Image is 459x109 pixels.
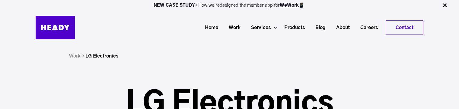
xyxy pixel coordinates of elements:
a: WeWork [280,3,299,8]
a: About [329,22,353,33]
a: Blog [308,22,329,33]
p: How we redesigned the member app for [3,2,456,8]
img: Heady_Logo_Web-01 (1) [36,16,75,39]
a: Contact [386,21,423,35]
strong: NEW CASE STUDY: [154,3,198,8]
a: Products [277,22,308,33]
a: Services [244,22,274,33]
div: Navigation Menu [81,20,423,35]
a: Careers [353,22,381,33]
img: Close Bar [442,2,448,8]
a: Work [221,22,244,33]
a: Home [197,22,221,33]
li: LG Electronics [85,51,118,61]
img: app emoji [299,2,305,8]
a: Work > [69,54,84,58]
